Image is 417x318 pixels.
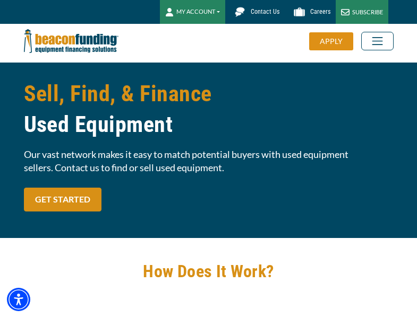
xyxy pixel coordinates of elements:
[225,3,285,21] a: Contact Us
[24,78,394,140] h1: Sell, Find, & Finance
[7,288,30,311] div: Accessibility Menu
[24,109,394,140] span: Used Equipment
[361,32,394,50] button: Toggle navigation
[309,32,353,50] div: APPLY
[231,3,249,21] img: Beacon Funding chat
[251,8,279,15] span: Contact Us
[285,3,336,21] a: Careers
[24,24,118,58] img: Beacon Funding Corporation logo
[310,8,330,15] span: Careers
[309,32,361,50] a: APPLY
[24,188,101,211] a: GET STARTED
[24,259,394,284] h2: How Does It Work?
[24,148,394,174] span: Our vast network makes it easy to match potential buyers with used equipment sellers. Contact us ...
[290,3,309,21] img: Beacon Funding Careers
